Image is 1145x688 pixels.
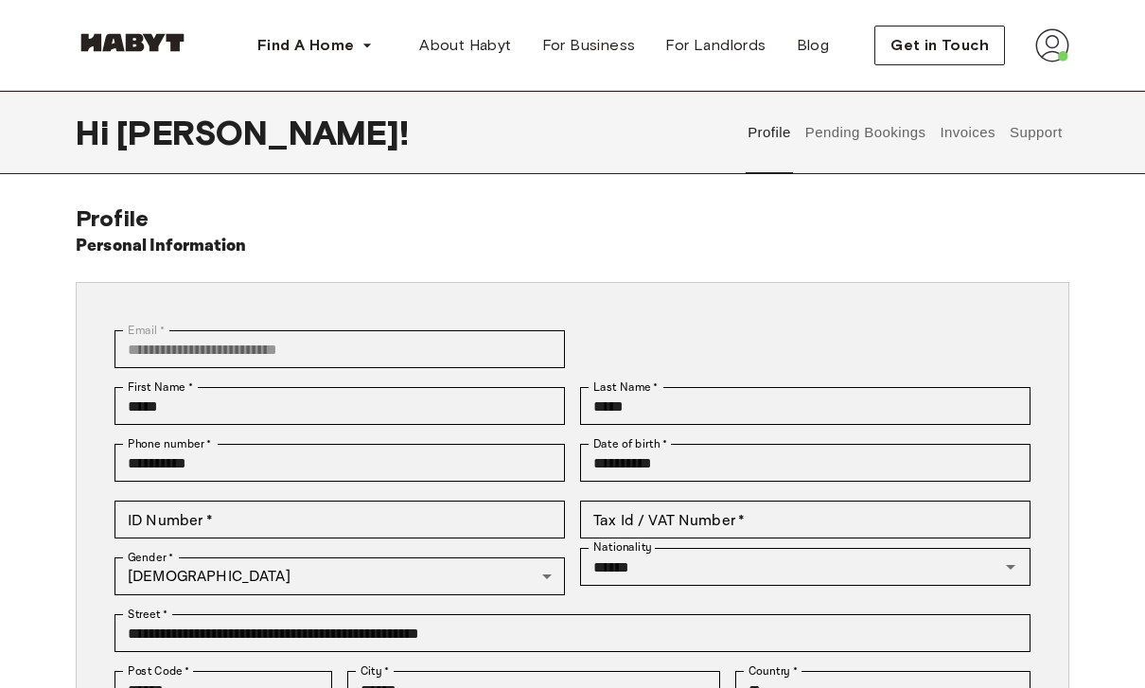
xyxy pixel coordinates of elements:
[242,26,388,64] button: Find A Home
[128,322,165,339] label: Email
[938,91,997,174] button: Invoices
[1007,91,1065,174] button: Support
[593,539,652,556] label: Nationality
[802,91,928,174] button: Pending Bookings
[257,34,354,57] span: Find A Home
[527,26,651,64] a: For Business
[76,113,116,152] span: Hi
[128,435,212,452] label: Phone number
[128,379,193,396] label: First Name
[404,26,526,64] a: About Habyt
[665,34,766,57] span: For Landlords
[593,379,659,396] label: Last Name
[76,204,149,232] span: Profile
[997,554,1024,580] button: Open
[419,34,511,57] span: About Habyt
[580,444,1030,482] input: Choose date, selected date is Feb 23, 2002
[650,26,781,64] a: For Landlords
[542,34,636,57] span: For Business
[361,662,390,679] label: City
[741,91,1069,174] div: user profile tabs
[76,33,189,52] img: Habyt
[114,330,565,368] div: You can't change your email address at the moment. Please reach out to customer support in case y...
[593,435,667,452] label: Date of birth
[746,91,794,174] button: Profile
[114,557,565,595] div: [DEMOGRAPHIC_DATA]
[890,34,989,57] span: Get in Touch
[128,549,173,566] label: Gender
[76,233,247,259] h6: Personal Information
[782,26,845,64] a: Blog
[874,26,1005,65] button: Get in Touch
[128,606,167,623] label: Street
[116,113,409,152] span: [PERSON_NAME] !
[128,662,190,679] label: Post Code
[797,34,830,57] span: Blog
[749,662,798,679] label: Country
[1035,28,1069,62] img: avatar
